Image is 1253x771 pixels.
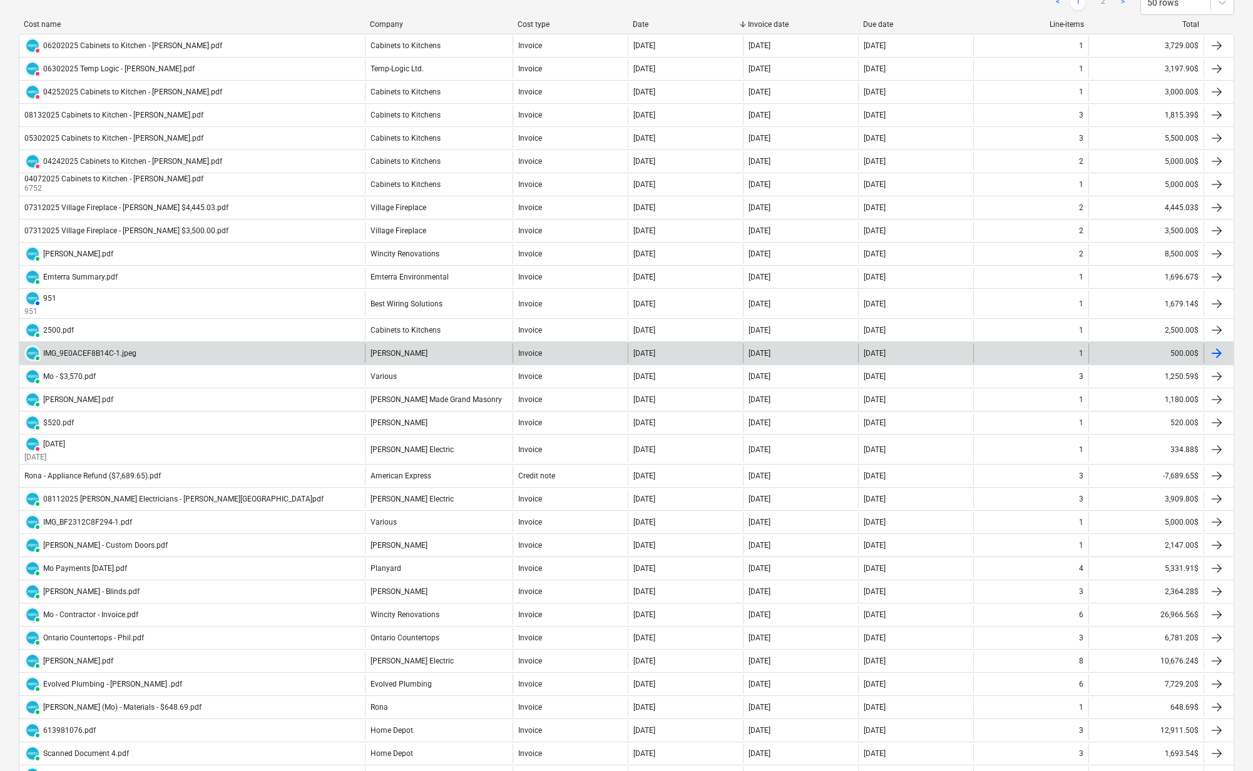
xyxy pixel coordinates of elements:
div: Invoice has been synced with Xero and its status is currently PAID [24,560,41,577]
div: [DATE] [864,471,886,480]
div: Invoice has been synced with Xero and its status is currently DELETED [24,84,41,100]
div: [PERSON_NAME] [371,541,427,550]
div: Invoice [518,349,542,358]
div: Cabinets to Kitchens [371,111,441,119]
img: xero.svg [26,539,39,552]
div: [DATE] [864,372,886,381]
div: [DATE] [749,249,770,258]
div: Evolved Plumbing - [PERSON_NAME] .pdf [43,680,182,688]
div: [DATE] [864,273,886,281]
img: xero.svg [26,416,39,429]
div: 3 [1079,111,1083,119]
div: Invoice has been synced with Xero and its status is currently PAID [24,246,41,262]
div: 05302025 Cabinets to Kitchen - [PERSON_NAME].pdf [24,134,203,143]
div: Various [371,372,397,381]
div: 1 [1079,326,1083,335]
div: Rona [371,703,388,712]
img: xero.svg [26,271,39,283]
div: 7,729.20$ [1088,674,1204,694]
div: 2,500.00$ [1088,320,1204,340]
div: 1 [1079,703,1083,712]
div: 04242025 Cabinets to Kitchen - [PERSON_NAME].pdf [43,157,222,166]
div: Rona - Appliance Refund ($7,689.65).pdf [24,471,161,480]
img: xero.svg [26,370,39,383]
div: Invoice has been synced with Xero and its status is currently PAID [24,514,41,530]
div: 1,180.00$ [1088,390,1204,410]
iframe: Chat Widget [1190,711,1253,771]
div: [DATE] [633,249,655,258]
div: 26,966.56$ [1088,605,1204,625]
div: [PERSON_NAME] Electric [371,445,454,454]
div: Invoice [518,273,542,281]
div: Wincity Renovations [371,610,439,619]
div: [DATE] [749,587,770,596]
div: [PERSON_NAME] [371,349,427,358]
div: Invoice [518,610,542,619]
div: [DATE] [749,180,770,189]
div: [DATE] [864,610,886,619]
div: Cost type [518,20,623,29]
div: [DATE] [864,326,886,335]
div: Invoice [518,495,542,503]
div: 2 [1079,249,1083,258]
div: 1 [1079,88,1083,96]
div: [DATE] [633,273,655,281]
div: Emterra Environmental [371,273,449,281]
div: [DATE] [633,180,655,189]
div: 8 [1079,657,1083,665]
div: [DATE] [864,249,886,258]
div: [PERSON_NAME] Electric [371,657,454,665]
div: [DATE] [633,587,655,596]
div: Invoice has been synced with Xero and its status is currently PAID [24,607,41,623]
div: 2500.pdf [43,326,74,335]
p: 951 [24,306,56,317]
div: Invoice has been synced with Xero and its status is currently PAID [24,653,41,669]
div: 2 [1079,157,1083,166]
div: [DATE] [749,445,770,454]
div: [DATE] [633,326,655,335]
div: 1 [1079,64,1083,73]
div: [DATE] [749,541,770,550]
div: 10,676.24$ [1088,651,1204,671]
p: 6752 [24,183,206,194]
div: Invoice has been synced with Xero and its status is currently PAID [24,415,41,431]
div: Ontario Countertops - Phil.pdf [43,633,144,642]
div: [DATE] [749,418,770,427]
div: 6,781.20$ [1088,628,1204,648]
div: 6 [1079,610,1083,619]
div: Emterra Summary.pdf [43,273,118,281]
div: -7,689.65$ [1088,466,1204,486]
img: xero.svg [26,39,39,52]
div: Planyard [371,564,401,573]
div: Invoice [518,418,542,427]
div: [DATE] [749,471,770,480]
img: xero.svg [26,63,39,75]
div: [DATE] [864,349,886,358]
div: Total [1094,20,1199,29]
div: [PERSON_NAME] Made Grand Masonry [371,395,502,404]
div: 08132025 Cabinets to Kitchen - [PERSON_NAME].pdf [24,111,203,119]
div: Cabinets to Kitchens [371,134,441,143]
img: xero.svg [26,393,39,406]
div: 1 [1079,41,1083,50]
img: xero.svg [26,155,39,168]
div: Company [370,20,508,29]
div: 3,500.00$ [1088,221,1204,241]
div: Invoice [518,203,542,212]
div: [DATE] [749,300,770,308]
div: [DATE] [633,203,655,212]
div: 500.00$ [1088,343,1204,363]
div: 6 [1079,680,1083,688]
div: 04252025 Cabinets to Kitchen - [PERSON_NAME].pdf [43,88,222,96]
div: [DATE] [864,518,886,527]
div: [DATE] [864,41,886,50]
div: Invoice [518,518,542,527]
div: Invoice [518,41,542,50]
div: [DATE] [864,657,886,665]
img: xero.svg [26,701,39,713]
div: [DATE] [749,395,770,404]
div: [DATE] [749,134,770,143]
div: [DATE] [864,64,886,73]
div: 5,000.00$ [1088,174,1204,194]
div: [DATE] [633,88,655,96]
